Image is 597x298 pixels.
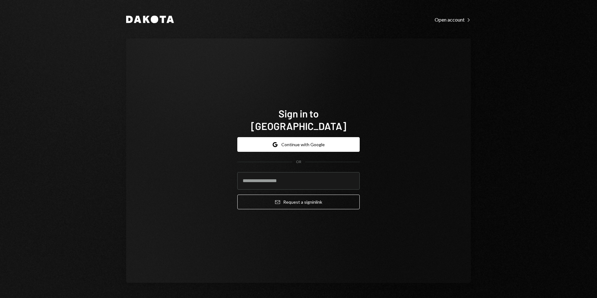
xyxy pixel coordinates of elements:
[237,137,360,152] button: Continue with Google
[435,17,471,23] div: Open account
[435,16,471,23] a: Open account
[237,107,360,132] h1: Sign in to [GEOGRAPHIC_DATA]
[296,159,301,165] div: OR
[237,195,360,209] button: Request a signinlink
